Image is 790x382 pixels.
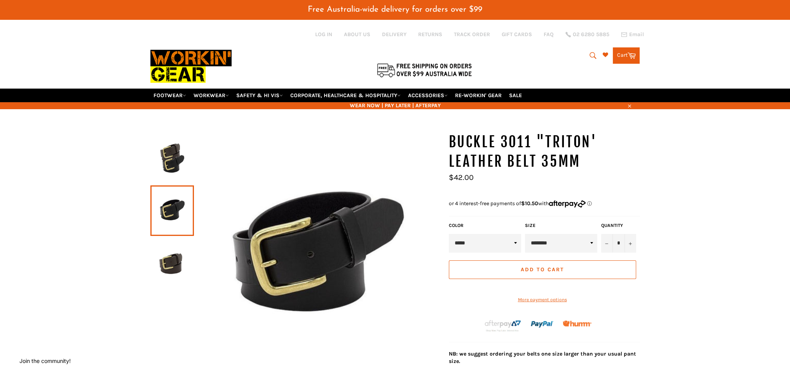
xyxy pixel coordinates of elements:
a: RETURNS [418,31,442,38]
a: FAQ [544,31,554,38]
span: Email [629,32,644,37]
label: Color [449,222,521,229]
a: DELIVERY [382,31,406,38]
button: Add to Cart [449,260,636,279]
h1: BUCKLE 3011 "Triton' Leather Belt 35mm [449,133,640,171]
a: More payment options [449,297,636,303]
a: SALE [506,89,525,102]
a: Log in [315,31,332,38]
a: TRACK ORDER [454,31,490,38]
a: ABOUT US [344,31,370,38]
span: Free Australia-wide delivery for orders over $99 [308,5,482,14]
img: Humm_core_logo_RGB-01_300x60px_small_195d8312-4386-4de7-b182-0ef9b6303a37.png [563,321,591,326]
label: Quantity [601,222,636,229]
label: Size [525,222,597,229]
span: Add to Cart [521,266,564,273]
img: paypal.png [531,313,554,336]
a: RE-WORKIN' GEAR [452,89,505,102]
a: SAFETY & HI VIS [233,89,286,102]
img: Workin Gear leaders in Workwear, Safety Boots, PPE, Uniforms. Australia's No.1 in Workwear [150,44,232,88]
a: 02 6280 5885 [565,32,609,37]
a: ACCESSORIES [405,89,451,102]
button: Increase item quantity by one [624,234,636,253]
button: Join the community! [19,358,71,364]
a: FOOTWEAR [150,89,189,102]
a: GIFT CARDS [502,31,532,38]
a: Email [621,31,644,38]
button: Reduce item quantity by one [601,234,613,253]
span: $42.00 [449,173,474,182]
img: Flat $9.95 shipping Australia wide [376,62,473,78]
a: Cart [613,47,640,64]
span: WEAR NOW | PAY LATER | AFTERPAY [150,102,640,109]
strong: NB: we suggest ordering your belts one size larger than your usual pant size. [449,351,636,365]
img: Workin Gear - BUCKLE 3011 "Triton' Leather Belt 35mm [154,137,190,180]
span: 02 6280 5885 [573,32,609,37]
img: Afterpay-Logo-on-dark-bg_large.png [484,319,522,332]
img: Workin Gear - BUCKLE 3011 "Triton' Leather Belt 35mm [154,241,190,284]
a: WORKWEAR [190,89,232,102]
a: CORPORATE, HEALTHCARE & HOSPITALITY [287,89,404,102]
img: Workin Gear - BUCKLE 3011 "Triton' Leather Belt 35mm [194,133,441,380]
